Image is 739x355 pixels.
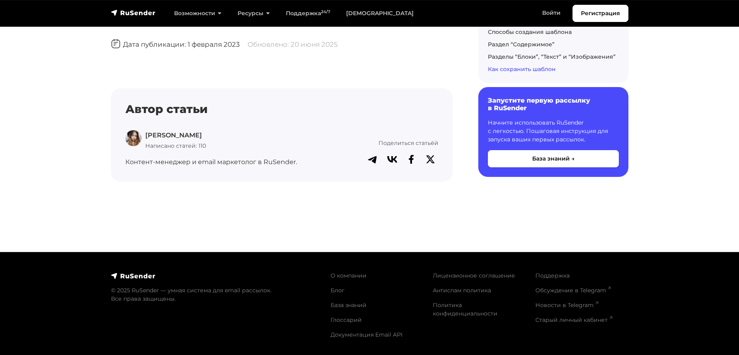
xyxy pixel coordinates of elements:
a: Регистрация [573,5,628,22]
p: Поделиться статьёй [313,139,438,147]
p: [PERSON_NAME] [145,130,206,141]
a: Обсуждение в Telegram [535,287,611,294]
img: RuSender [111,272,156,280]
h6: Запустите первую рассылку в RuSender [488,97,619,112]
a: Запустите первую рассылку в RuSender Начните использовать RuSender с легкостью. Пошаговая инструк... [478,87,628,177]
h4: Автор статьи [125,103,438,116]
a: [DEMOGRAPHIC_DATA] [338,5,422,22]
a: Поддержка24/7 [278,5,338,22]
button: База знаний → [488,150,619,167]
a: О компании [331,272,367,279]
p: Контент-менеджер и email маркетолог в RuSender. [125,157,304,167]
span: Дата публикации: 1 февраля 2023 [111,40,240,48]
a: Антиспам политика [433,287,491,294]
sup: 24/7 [321,9,330,14]
a: Как сохранить шаблон [488,66,556,73]
a: Войти [534,5,569,21]
p: Начните использовать RuSender с легкостью. Пошаговая инструкция для запуска ваших первых рассылок. [488,119,619,144]
a: Лицензионное соглашение [433,272,515,279]
a: Политика конфиденциальности [433,301,497,317]
a: Раздел “Содержимое” [488,41,555,48]
a: Разделы “Блоки”, “Текст” и “Изображения” [488,54,616,61]
a: Возможности [166,5,230,22]
a: Способы создания шаблона [488,29,572,36]
p: © 2025 RuSender — умная система для email рассылок. Все права защищены. [111,286,321,303]
a: Новости в Telegram [535,301,598,309]
a: Глоссарий [331,316,362,323]
span: Написано статей: 110 [145,142,206,149]
a: Поддержка [535,272,570,279]
span: Обновлено: 20 июня 2025 [248,40,338,48]
a: Документация Email API [331,331,402,338]
a: Блог [331,287,345,294]
img: Дата публикации [111,39,121,49]
a: Ресурсы [230,5,278,22]
a: Старый личный кабинет [535,316,612,323]
img: RuSender [111,9,156,17]
a: База знаний [331,301,367,309]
